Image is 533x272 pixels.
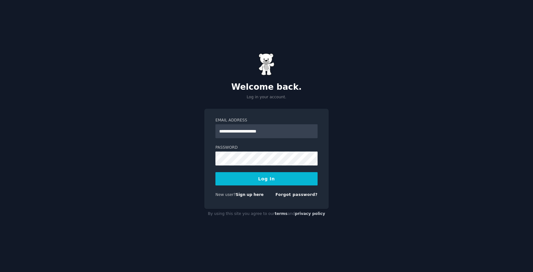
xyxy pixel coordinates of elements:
[295,211,325,216] a: privacy policy
[275,211,287,216] a: terms
[215,118,318,123] label: Email Address
[215,192,236,197] span: New user?
[215,145,318,151] label: Password
[275,192,318,197] a: Forgot password?
[204,82,329,92] h2: Welcome back.
[259,53,274,75] img: Gummy Bear
[204,94,329,100] p: Log in your account.
[215,172,318,185] button: Log In
[236,192,264,197] a: Sign up here
[204,209,329,219] div: By using this site you agree to our and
